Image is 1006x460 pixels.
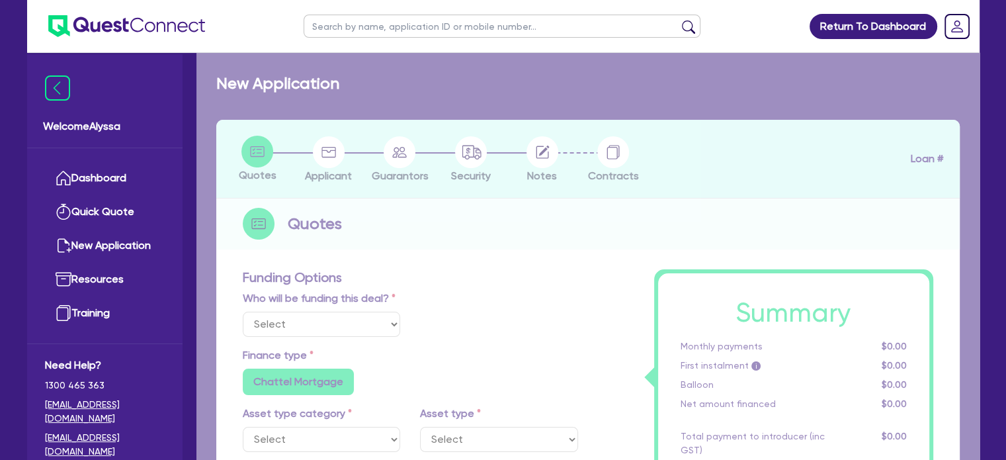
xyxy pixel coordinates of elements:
[304,15,700,38] input: Search by name, application ID or mobile number...
[56,271,71,287] img: resources
[45,75,70,101] img: icon-menu-close
[45,431,165,459] a: [EMAIL_ADDRESS][DOMAIN_NAME]
[45,297,165,330] a: Training
[45,357,165,373] span: Need Help?
[56,204,71,220] img: quick-quote
[810,14,937,39] a: Return To Dashboard
[45,263,165,297] a: Resources
[56,238,71,253] img: new-application
[43,118,167,134] span: Welcome Alyssa
[45,229,165,263] a: New Application
[45,379,165,392] span: 1300 465 363
[48,15,205,37] img: quest-connect-logo-blue
[45,195,165,229] a: Quick Quote
[45,161,165,195] a: Dashboard
[940,9,974,44] a: Dropdown toggle
[56,305,71,321] img: training
[45,398,165,426] a: [EMAIL_ADDRESS][DOMAIN_NAME]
